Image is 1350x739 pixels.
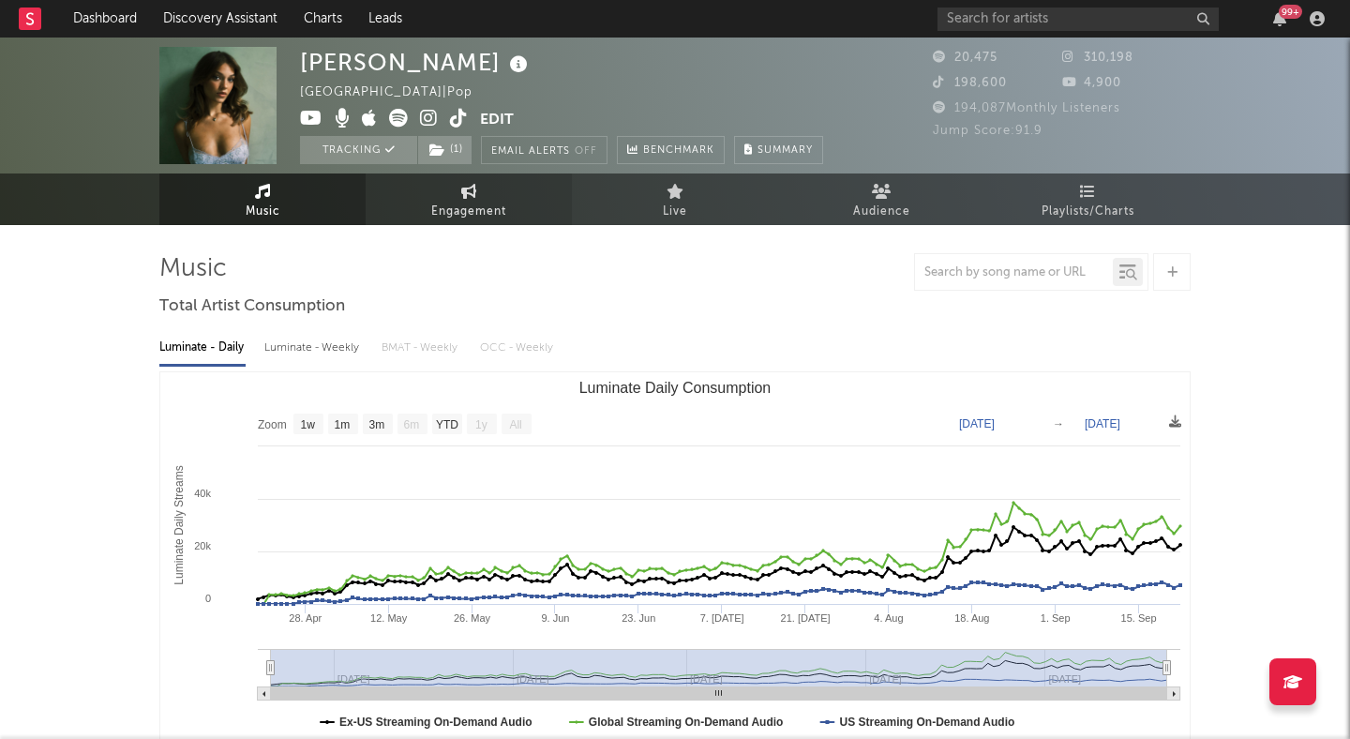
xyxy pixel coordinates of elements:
text: 7. [DATE] [700,612,744,624]
text: 23. Jun [622,612,655,624]
text: 26. May [454,612,491,624]
em: Off [575,146,597,157]
text: 1. Sep [1041,612,1071,624]
button: Summary [734,136,823,164]
span: Music [246,201,280,223]
span: Live [663,201,687,223]
span: 4,900 [1062,77,1121,89]
button: (1) [418,136,472,164]
text: 4. Aug [874,612,903,624]
button: 99+ [1273,11,1286,26]
span: Jump Score: 91.9 [933,125,1042,137]
span: Summary [757,145,813,156]
text: 1w [301,418,316,431]
span: 198,600 [933,77,1007,89]
a: Benchmark [617,136,725,164]
button: Email AlertsOff [481,136,607,164]
div: Luminate - Weekly [264,332,363,364]
text: 12. May [370,612,408,624]
a: Music [159,173,366,225]
div: [PERSON_NAME] [300,47,532,78]
text: 18. Aug [954,612,989,624]
text: [DATE] [959,417,995,430]
span: 20,475 [933,52,997,64]
button: Tracking [300,136,417,164]
input: Search for artists [937,8,1219,31]
text: 15. Sep [1121,612,1157,624]
a: Live [572,173,778,225]
text: 6m [404,418,420,431]
a: Playlists/Charts [984,173,1191,225]
span: Audience [853,201,910,223]
span: 310,198 [1062,52,1133,64]
text: [DATE] [1085,417,1120,430]
span: Playlists/Charts [1042,201,1134,223]
text: 3m [369,418,385,431]
span: Benchmark [643,140,714,162]
text: 9. Jun [541,612,569,624]
text: YTD [436,418,458,431]
text: 1m [335,418,351,431]
input: Search by song name or URL [915,265,1113,280]
text: → [1053,417,1064,430]
text: US Streaming On-Demand Audio [839,716,1014,729]
text: 28. Apr [289,612,322,624]
span: ( 1 ) [417,136,472,164]
text: Ex-US Streaming On-Demand Audio [339,716,532,729]
text: 0 [205,593,211,604]
div: 99 + [1279,5,1302,19]
text: All [509,418,521,431]
text: Zoom [258,418,287,431]
span: Total Artist Consumption [159,295,345,318]
text: 20k [194,540,211,551]
a: Engagement [366,173,572,225]
text: Global Streaming On-Demand Audio [589,716,784,729]
text: 21. [DATE] [781,612,831,624]
text: Luminate Daily Consumption [579,380,772,396]
a: Audience [778,173,984,225]
span: 194,087 Monthly Listeners [933,102,1120,114]
text: Luminate Daily Streams [172,465,186,584]
span: Engagement [431,201,506,223]
text: 1y [475,418,487,431]
div: [GEOGRAPHIC_DATA] | Pop [300,82,494,104]
button: Edit [480,109,514,132]
div: Luminate - Daily [159,332,246,364]
text: 40k [194,488,211,499]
